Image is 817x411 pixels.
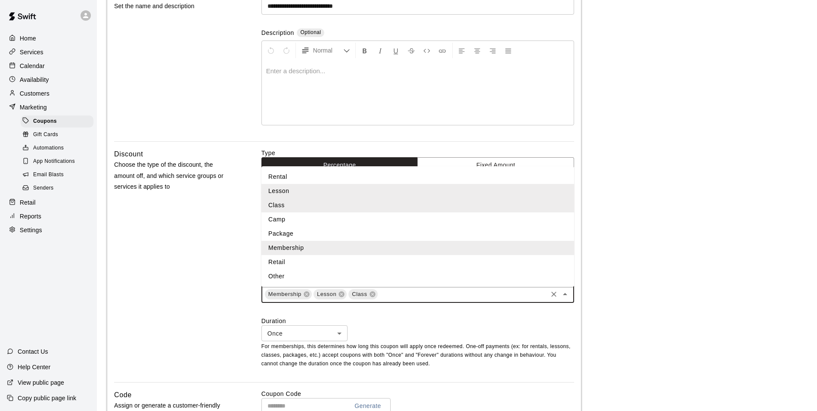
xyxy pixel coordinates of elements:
span: Optional [300,29,321,35]
p: Choose the type of the discount, the amount off, and which service groups or services it applies to [114,159,234,192]
div: Membership [265,289,312,299]
button: Close [559,288,571,300]
p: Retail [20,198,36,207]
h6: Code [114,389,132,401]
button: Insert Code [419,43,434,58]
span: Automations [33,144,64,153]
button: Format Underline [388,43,403,58]
a: Email Blasts [21,168,97,182]
li: Retail [261,255,574,269]
button: Left Align [454,43,469,58]
a: Senders [21,182,97,195]
label: Description [261,28,294,38]
a: Automations [21,142,97,155]
div: Class [348,289,377,299]
button: Justify Align [501,43,516,58]
button: Percentage [261,157,418,173]
div: Senders [21,182,93,194]
a: Retail [7,196,90,209]
span: Class [348,290,370,299]
p: Copy public page link [18,394,76,402]
div: Gift Cards [21,129,93,141]
a: Reports [7,210,90,223]
a: Home [7,32,90,45]
p: Settings [20,226,42,234]
li: Camp [261,212,574,227]
span: Gift Cards [33,131,58,139]
button: Format Bold [357,43,372,58]
p: Services [20,48,43,56]
label: Type [261,149,574,157]
h6: Discount [114,149,143,160]
span: Email Blasts [33,171,64,179]
a: Settings [7,224,90,237]
span: Coupons [33,117,57,126]
button: Redo [279,43,294,58]
p: Availability [20,75,49,84]
a: Availability [7,73,90,86]
li: Package [261,227,574,241]
a: Gift Cards [21,128,97,141]
span: App Notifications [33,157,75,166]
button: Formatting Options [298,43,354,58]
p: Reports [20,212,41,221]
p: Calendar [20,62,45,70]
p: Customers [20,89,50,98]
span: Normal [313,46,343,55]
a: Calendar [7,59,90,72]
a: Services [7,46,90,59]
span: Lesson [314,290,340,299]
p: Set the name and description [114,1,234,12]
button: Center Align [470,43,485,58]
div: Once [261,325,348,341]
li: Other [261,269,574,283]
div: Email Blasts [21,169,93,181]
p: Home [20,34,36,43]
button: Undo [264,43,278,58]
div: Coupons [21,115,93,128]
p: View public page [18,378,64,387]
li: Rental [261,170,574,184]
div: Lesson [314,289,347,299]
a: App Notifications [21,155,97,168]
button: Right Align [485,43,500,58]
a: Coupons [21,115,97,128]
li: Class [261,198,574,212]
button: Fixed Amount [417,157,574,173]
li: Membership [261,241,574,255]
p: For memberships, this determines how long this coupon will apply once redeemed. One-off payments ... [261,342,574,368]
span: Membership [265,290,305,299]
a: Marketing [7,101,90,114]
div: Automations [21,142,93,154]
p: Marketing [20,103,47,112]
p: Contact Us [18,347,48,356]
label: Coupon Code [261,389,574,398]
button: Insert Link [435,43,450,58]
a: Customers [7,87,90,100]
li: Lesson [261,184,574,198]
button: Clear [548,288,560,300]
button: Format Italics [373,43,388,58]
div: App Notifications [21,156,93,168]
p: Help Center [18,363,50,371]
button: Format Strikethrough [404,43,419,58]
label: Duration [261,317,574,325]
span: Senders [33,184,54,193]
